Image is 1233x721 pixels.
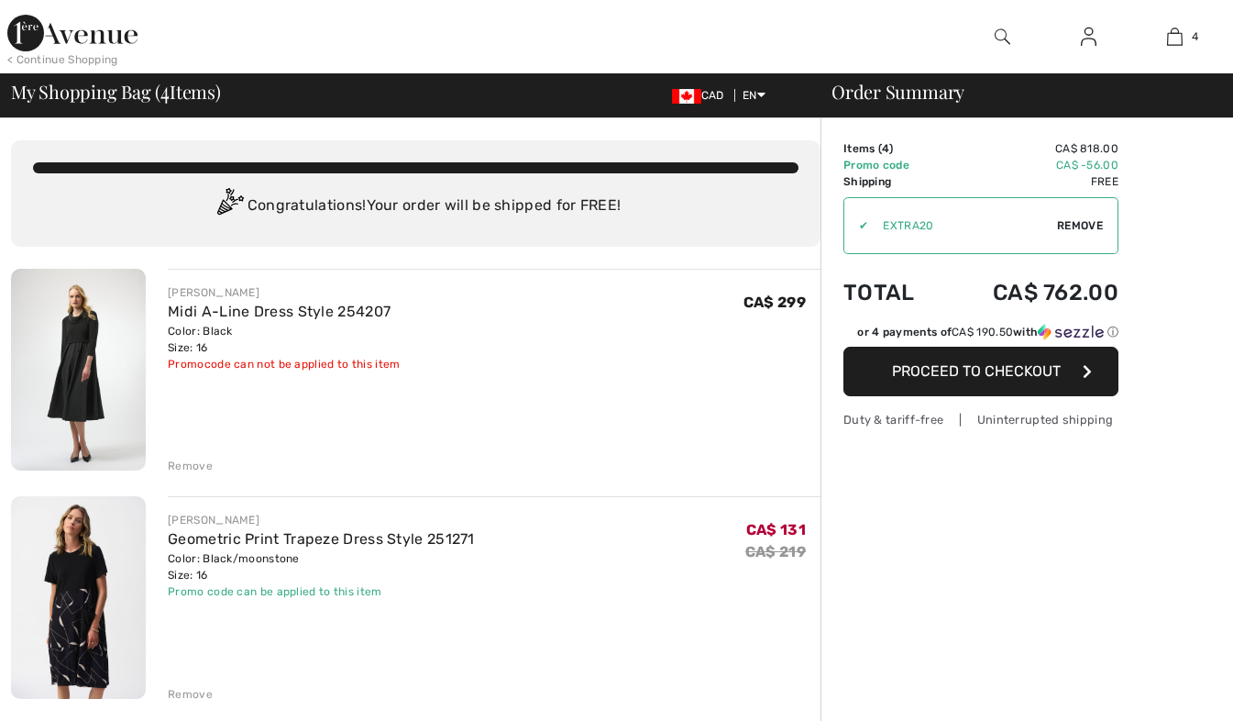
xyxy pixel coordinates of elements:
[33,188,798,225] div: Congratulations! Your order will be shipped for FREE!
[11,269,146,471] img: Midi A-Line Dress Style 254207
[868,198,1057,253] input: Promo code
[745,543,806,560] s: CA$ 219
[1167,26,1183,48] img: My Bag
[882,142,889,155] span: 4
[1081,26,1096,48] img: My Info
[843,140,942,157] td: Items ( )
[952,326,1013,338] span: CA$ 190.50
[809,83,1222,101] div: Order Summary
[942,173,1118,190] td: Free
[995,26,1010,48] img: search the website
[843,261,942,324] td: Total
[746,521,806,538] span: CA$ 131
[743,294,806,311] span: CA$ 299
[168,583,475,600] div: Promo code can be applied to this item
[11,496,146,698] img: Geometric Print Trapeze Dress Style 251271
[672,89,732,102] span: CAD
[7,15,138,51] img: 1ère Avenue
[1066,26,1111,49] a: Sign In
[168,458,213,474] div: Remove
[168,512,475,528] div: [PERSON_NAME]
[942,140,1118,157] td: CA$ 818.00
[168,530,475,548] a: Geometric Print Trapeze Dress Style 251271
[1057,217,1103,234] span: Remove
[211,188,248,225] img: Congratulation2.svg
[892,362,1061,380] span: Proceed to Checkout
[843,173,942,190] td: Shipping
[11,83,221,101] span: My Shopping Bag ( Items)
[168,303,391,320] a: Midi A-Line Dress Style 254207
[843,324,1118,347] div: or 4 payments ofCA$ 190.50withSezzle Click to learn more about Sezzle
[168,284,400,301] div: [PERSON_NAME]
[843,347,1118,396] button: Proceed to Checkout
[857,324,1118,340] div: or 4 payments of with
[1038,324,1104,340] img: Sezzle
[743,89,765,102] span: EN
[942,157,1118,173] td: CA$ -56.00
[843,411,1118,428] div: Duty & tariff-free | Uninterrupted shipping
[7,51,118,68] div: < Continue Shopping
[168,356,400,372] div: Promocode can not be applied to this item
[942,261,1118,324] td: CA$ 762.00
[160,78,170,102] span: 4
[1192,28,1198,45] span: 4
[168,550,475,583] div: Color: Black/moonstone Size: 16
[1133,26,1217,48] a: 4
[844,217,868,234] div: ✔
[168,686,213,703] div: Remove
[672,89,701,104] img: Canadian Dollar
[168,323,400,356] div: Color: Black Size: 16
[843,157,942,173] td: Promo code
